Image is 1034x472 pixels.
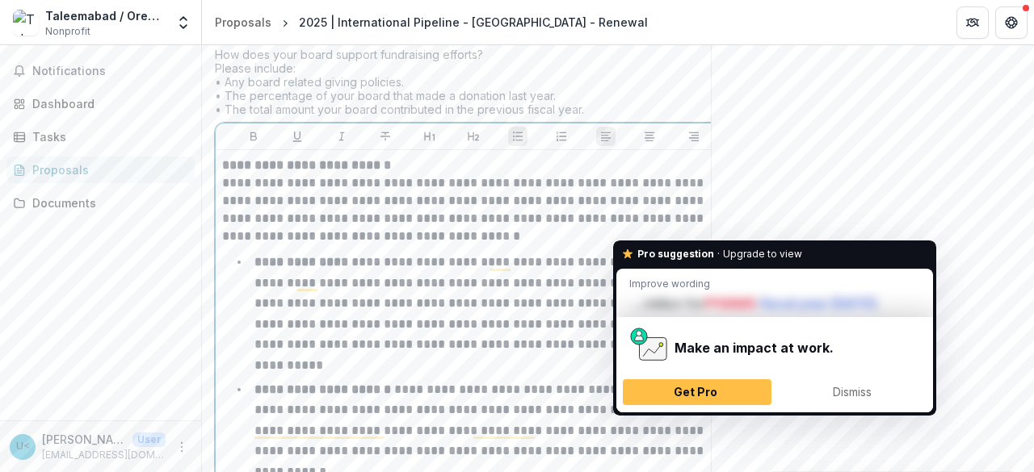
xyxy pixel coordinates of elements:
[45,7,166,24] div: Taleemabad / Orenda Project
[6,190,195,216] a: Documents
[42,448,166,462] p: [EMAIL_ADDRESS][DOMAIN_NAME]
[244,127,263,146] button: Bold
[288,127,307,146] button: Underline
[208,10,654,34] nav: breadcrumb
[172,437,191,457] button: More
[684,127,704,146] button: Align Right
[464,127,483,146] button: Heading 2
[32,95,182,112] div: Dashboard
[6,123,195,150] a: Tasks
[995,6,1028,39] button: Get Help
[45,24,90,39] span: Nonprofit
[132,432,166,447] p: User
[42,431,126,448] p: [PERSON_NAME] <[EMAIL_ADDRESS][DOMAIN_NAME]>
[508,127,528,146] button: Bullet List
[376,127,395,146] button: Strike
[332,127,351,146] button: Italicize
[32,161,182,178] div: Proposals
[208,10,278,34] a: Proposals
[6,157,195,183] a: Proposals
[640,127,659,146] button: Align Center
[16,441,30,452] div: Usman Javed <usman.javed@taleemabad.com>
[172,6,195,39] button: Open entity switcher
[13,10,39,36] img: Taleemabad / Orenda Project
[299,14,648,31] div: 2025 | International Pipeline - [GEOGRAPHIC_DATA] - Renewal
[32,194,182,211] div: Documents
[215,14,271,31] div: Proposals
[6,58,195,84] button: Notifications
[956,6,989,39] button: Partners
[32,65,188,78] span: Notifications
[6,90,195,117] a: Dashboard
[552,127,571,146] button: Ordered List
[420,127,439,146] button: Heading 1
[596,127,616,146] button: Align Left
[215,48,732,123] div: How does your board support fundraising efforts? Please include: • Any board related giving polic...
[32,128,182,145] div: Tasks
